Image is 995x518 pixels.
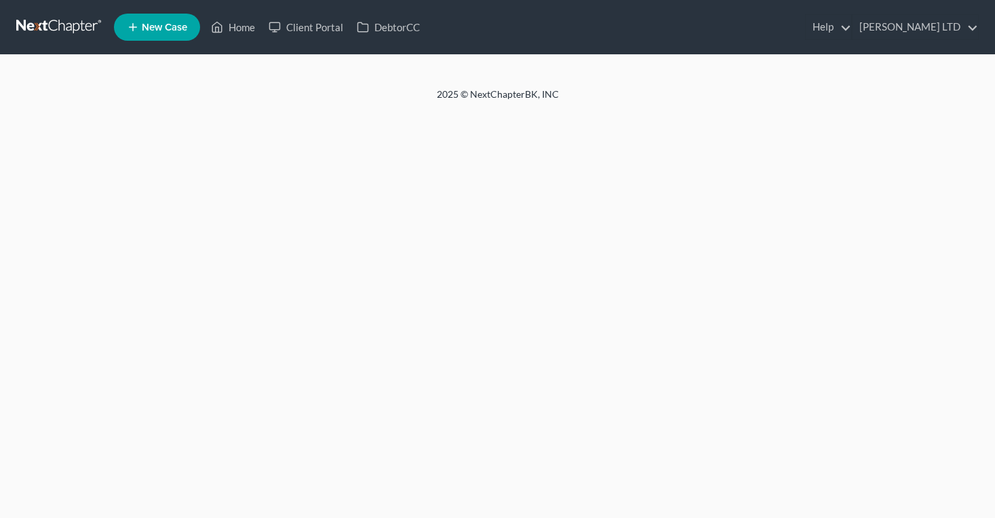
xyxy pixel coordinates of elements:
div: 2025 © NextChapterBK, INC [111,88,884,112]
new-legal-case-button: New Case [114,14,200,41]
a: DebtorCC [350,15,427,39]
a: Help [806,15,851,39]
a: Home [204,15,262,39]
a: [PERSON_NAME] LTD [853,15,978,39]
a: Client Portal [262,15,350,39]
